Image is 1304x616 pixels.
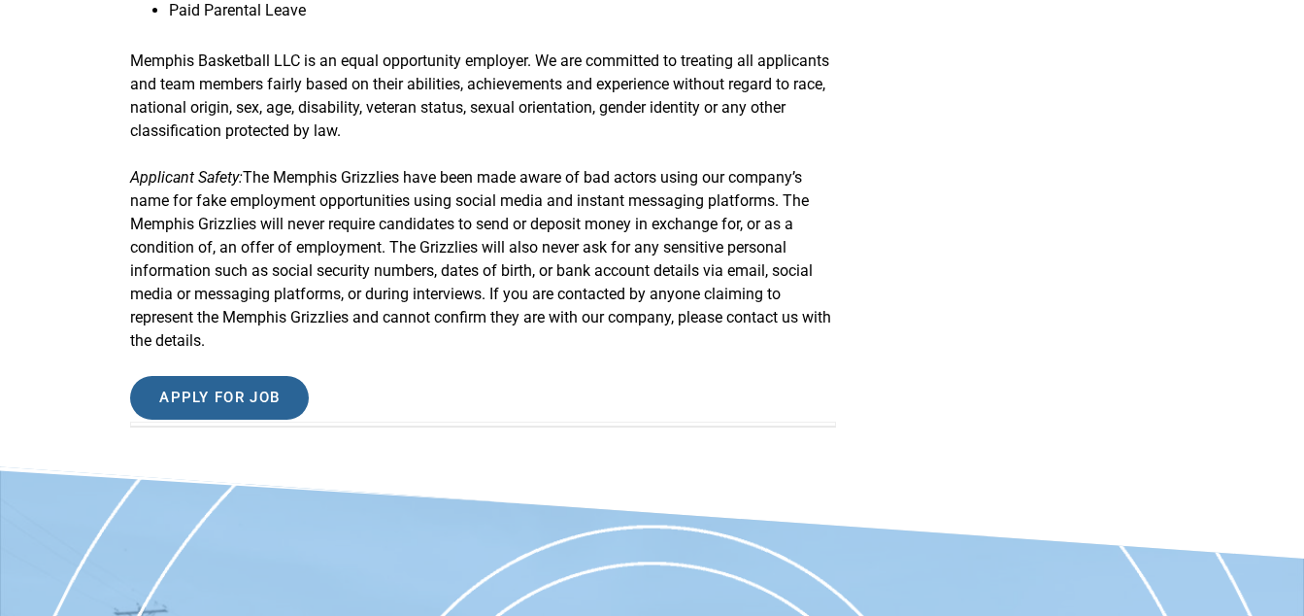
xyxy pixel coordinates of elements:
[130,168,243,187] em: Applicant Safety:
[130,166,836,353] p: The Memphis Grizzlies have been made aware of bad actors using our company’s name for fake employ...
[130,50,836,143] p: Memphis Basketball LLC is an equal opportunity employer. We are committed to treating all applica...
[130,376,309,420] input: Apply for job
[147,424,819,447] p: To apply for this job please visit .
